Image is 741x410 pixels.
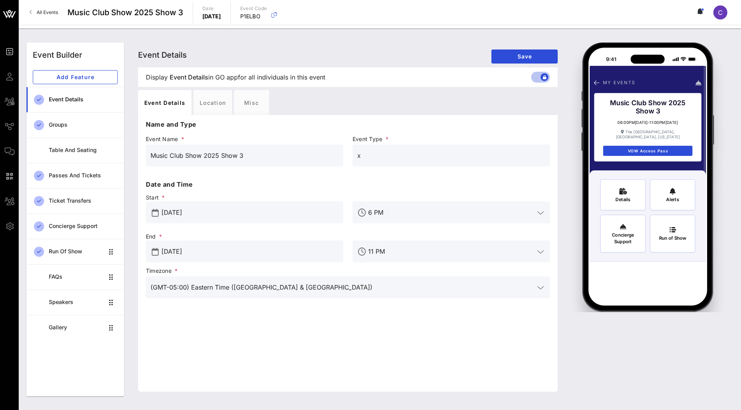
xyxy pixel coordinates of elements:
[240,5,267,12] p: Event Code
[27,87,124,112] a: Event Details
[202,12,221,20] p: [DATE]
[146,194,343,201] span: Start
[240,12,267,20] p: P1ELBO
[146,180,550,189] p: Date and Time
[138,50,187,60] span: Event Details
[718,9,723,16] span: C
[498,53,551,60] span: Save
[49,172,118,179] div: Passes and Tickets
[33,70,118,84] button: Add Feature
[146,135,343,143] span: Event Name
[202,5,221,12] p: Date
[27,188,124,214] a: Ticket Transfers
[39,74,111,80] span: Add Feature
[368,206,534,219] input: Start Time
[49,147,118,154] div: Table and Seating
[238,72,325,82] span: for all individuals in this event
[151,149,339,162] input: Event Name
[27,264,124,290] a: FAQs
[27,163,124,188] a: Passes and Tickets
[27,214,124,239] a: Concierge Support
[138,90,191,115] div: Event Details
[152,209,159,217] button: prepend icon
[49,198,118,204] div: Ticket Transfers
[170,72,208,82] span: Event Details
[234,90,269,115] div: Misc
[27,315,124,340] a: Gallery
[193,90,232,115] div: Location
[25,6,63,19] a: All Events
[49,274,104,280] div: FAQs
[27,290,124,315] a: Speakers
[357,149,545,162] input: Event Type
[49,223,118,230] div: Concierge Support
[27,112,124,138] a: Groups
[49,122,118,128] div: Groups
[151,281,534,293] input: Timezone
[368,245,534,258] input: End Time
[37,9,58,15] span: All Events
[491,49,558,64] button: Save
[353,135,550,143] span: Event Type
[67,7,183,18] span: Music Club Show 2025 Show 3
[27,239,124,264] a: Run of Show
[49,299,104,306] div: Speakers
[161,206,339,219] input: Start Date
[49,248,104,255] div: Run of Show
[152,248,159,256] button: prepend icon
[27,138,124,163] a: Table and Seating
[146,72,325,82] span: Display in GO app
[49,96,118,103] div: Event Details
[146,267,550,275] span: Timezone
[161,245,339,258] input: End Date
[49,324,104,331] div: Gallery
[146,120,550,129] p: Name and Type
[713,5,727,19] div: C
[33,49,82,61] div: Event Builder
[146,233,343,240] span: End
